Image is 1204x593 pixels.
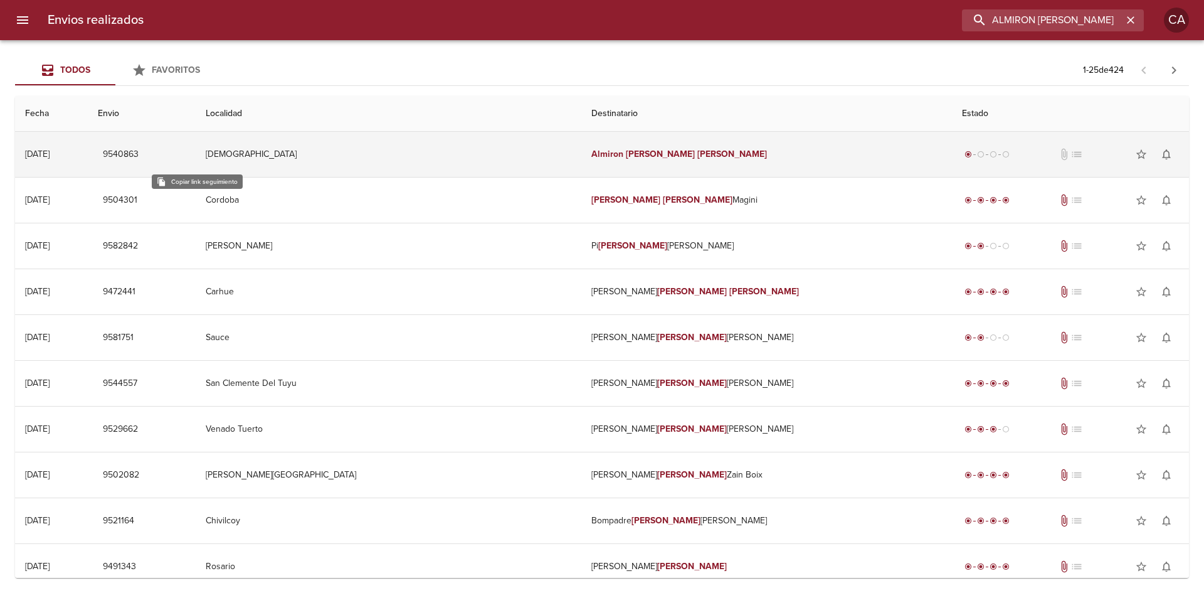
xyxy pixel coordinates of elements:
[626,149,695,159] em: [PERSON_NAME]
[98,555,141,579] button: 9491343
[25,561,50,572] div: [DATE]
[657,378,727,388] em: [PERSON_NAME]
[8,5,38,35] button: menu
[1154,325,1179,350] button: Activar notificaciones
[103,330,134,346] span: 9581751
[25,149,50,159] div: [DATE]
[1002,151,1010,158] span: radio_button_unchecked
[962,9,1122,31] input: buscar
[1154,371,1179,396] button: Activar notificaciones
[196,407,581,452] td: Venado Tuerto
[98,418,143,441] button: 9529662
[98,143,144,166] button: 9540863
[196,361,581,406] td: San Clemente Del Tuyu
[25,469,50,480] div: [DATE]
[977,471,985,479] span: radio_button_checked
[196,132,581,177] td: [DEMOGRAPHIC_DATA]
[990,288,997,296] span: radio_button_checked
[964,471,972,479] span: radio_button_checked
[581,223,953,269] td: Pi [PERSON_NAME]
[581,178,953,223] td: Magini
[964,334,972,341] span: radio_button_checked
[964,242,972,250] span: radio_button_checked
[990,151,997,158] span: radio_button_unchecked
[581,407,953,452] td: [PERSON_NAME] [PERSON_NAME]
[103,147,139,163] span: 9540863
[1129,417,1154,442] button: Agregar a favoritos
[1160,469,1173,481] span: notifications_none
[1135,515,1148,527] span: star_border
[1135,286,1148,298] span: star_border
[962,331,1012,344] div: Despachado
[1058,331,1070,344] span: Tiene documentos adjuntos
[1154,508,1179,533] button: Activar notificaciones
[1160,560,1173,573] span: notifications_none
[977,288,985,296] span: radio_button_checked
[103,422,138,437] span: 9529662
[1154,462,1179,488] button: Activar notificaciones
[977,380,985,387] span: radio_button_checked
[1002,242,1010,250] span: radio_button_unchecked
[1002,196,1010,204] span: radio_button_checked
[98,280,140,304] button: 9472441
[1154,417,1179,442] button: Activar notificaciones
[581,498,953,543] td: Bompadre [PERSON_NAME]
[196,178,581,223] td: Cordoba
[962,469,1012,481] div: Entregado
[196,223,581,269] td: [PERSON_NAME]
[990,380,997,387] span: radio_button_checked
[1135,331,1148,344] span: star_border
[962,377,1012,390] div: Entregado
[1070,377,1083,390] span: No tiene pedido asociado
[1129,142,1154,167] button: Agregar a favoritos
[977,517,985,525] span: radio_button_checked
[196,269,581,314] td: Carhue
[88,96,196,132] th: Envio
[1135,194,1148,206] span: star_border
[990,563,997,570] span: radio_button_checked
[977,563,985,570] span: radio_button_checked
[1160,515,1173,527] span: notifications_none
[990,196,997,204] span: radio_button_checked
[196,452,581,498] td: [PERSON_NAME][GEOGRAPHIC_DATA]
[1154,554,1179,579] button: Activar notificaciones
[1058,515,1070,527] span: Tiene documentos adjuntos
[581,361,953,406] td: [PERSON_NAME] [PERSON_NAME]
[657,469,727,480] em: [PERSON_NAME]
[15,96,88,132] th: Fecha
[103,193,137,208] span: 9504301
[98,510,139,533] button: 9521164
[1154,233,1179,259] button: Activar notificaciones
[581,544,953,589] td: [PERSON_NAME]
[103,284,135,300] span: 9472441
[977,151,985,158] span: radio_button_unchecked
[581,269,953,314] td: [PERSON_NAME]
[977,334,985,341] span: radio_button_checked
[1129,325,1154,350] button: Agregar a favoritos
[196,544,581,589] td: Rosario
[631,515,701,526] em: [PERSON_NAME]
[1002,471,1010,479] span: radio_button_checked
[962,560,1012,573] div: Entregado
[152,65,200,75] span: Favoritos
[964,288,972,296] span: radio_button_checked
[1129,233,1154,259] button: Agregar a favoritos
[990,425,997,433] span: radio_button_checked
[729,286,799,297] em: [PERSON_NAME]
[1058,240,1070,252] span: Tiene documentos adjuntos
[964,517,972,525] span: radio_button_checked
[1058,377,1070,390] span: Tiene documentos adjuntos
[1070,515,1083,527] span: No tiene pedido asociado
[98,372,142,395] button: 9544557
[1135,469,1148,481] span: star_border
[98,326,139,350] button: 9581751
[1002,425,1010,433] span: radio_button_unchecked
[990,334,997,341] span: radio_button_unchecked
[657,332,727,343] em: [PERSON_NAME]
[964,563,972,570] span: radio_button_checked
[1135,148,1148,161] span: star_border
[103,376,137,392] span: 9544557
[196,96,581,132] th: Localidad
[1154,142,1179,167] button: Activar notificaciones
[598,240,668,251] em: [PERSON_NAME]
